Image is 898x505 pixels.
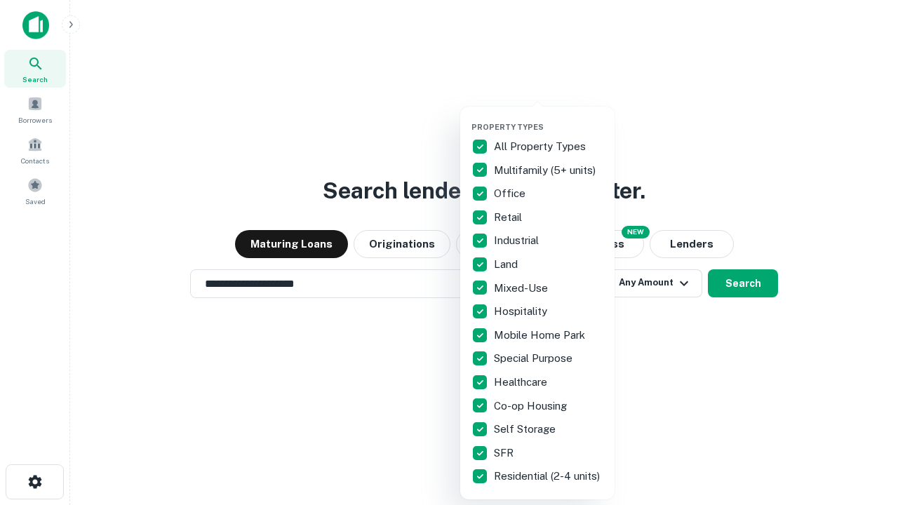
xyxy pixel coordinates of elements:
p: Special Purpose [494,350,575,367]
p: Office [494,185,528,202]
p: Hospitality [494,303,550,320]
p: Industrial [494,232,542,249]
p: Mixed-Use [494,280,551,297]
p: Retail [494,209,525,226]
p: Healthcare [494,374,550,391]
iframe: Chat Widget [828,393,898,460]
p: Multifamily (5+ units) [494,162,598,179]
p: Mobile Home Park [494,327,588,344]
p: Self Storage [494,421,558,438]
p: All Property Types [494,138,589,155]
p: SFR [494,445,516,462]
span: Property Types [471,123,544,131]
p: Residential (2-4 units) [494,468,603,485]
p: Co-op Housing [494,398,570,415]
p: Land [494,256,521,273]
